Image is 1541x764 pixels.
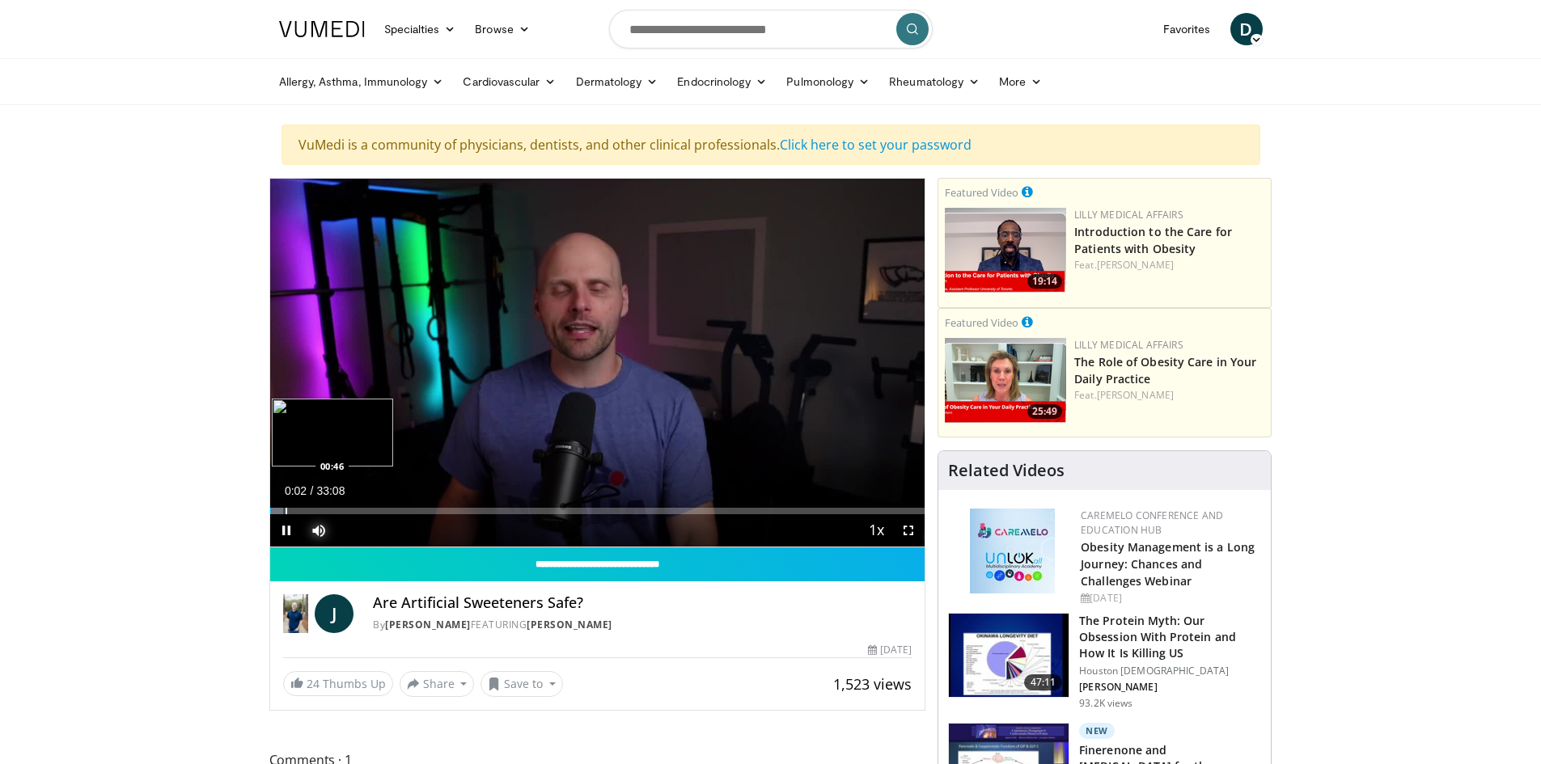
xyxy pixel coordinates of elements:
[860,514,892,547] button: Playback Rate
[892,514,925,547] button: Fullscreen
[1074,354,1256,386] a: The Role of Obesity Care in Your Daily Practice
[1079,723,1115,739] p: New
[1154,13,1221,45] a: Favorites
[453,65,565,98] a: Cardiovascular
[1097,258,1174,272] a: [PERSON_NAME]
[945,208,1066,293] img: acc2e291-ced4-4dd5-b17b-d06994da28f3.png.150x105_q85_crop-smart_upscale.png
[272,399,393,466] img: image.jpeg
[1074,208,1183,222] a: Lilly Medical Affairs
[1079,681,1261,694] p: [PERSON_NAME]
[285,484,307,497] span: 0:02
[373,594,912,612] h4: Are Artificial Sweeteners Safe?
[270,508,925,514] div: Progress Bar
[1081,539,1255,589] a: Obesity Management is a Long Journey: Chances and Challenges Webinar
[1079,613,1261,661] h3: The Protein Myth: Our Obsession With Protein and How It Is Killing US
[945,315,1018,330] small: Featured Video
[400,671,475,697] button: Share
[303,514,335,547] button: Mute
[311,484,314,497] span: /
[1081,591,1258,606] div: [DATE]
[566,65,668,98] a: Dermatology
[868,643,912,657] div: [DATE]
[780,136,972,154] a: Click here to set your password
[307,676,320,691] span: 24
[375,13,466,45] a: Specialties
[316,484,345,497] span: 33:08
[945,185,1018,200] small: Featured Video
[945,338,1066,423] a: 25:49
[283,671,393,696] a: 24 Thumbs Up
[667,65,777,98] a: Endocrinology
[1074,338,1183,352] a: Lilly Medical Affairs
[315,594,353,633] a: J
[833,674,912,694] span: 1,523 views
[945,208,1066,293] a: 19:14
[282,125,1260,165] div: VuMedi is a community of physicians, dentists, and other clinical professionals.
[1097,388,1174,402] a: [PERSON_NAME]
[1027,274,1062,289] span: 19:14
[1074,388,1264,403] div: Feat.
[1024,674,1063,690] span: 47:11
[279,21,365,37] img: VuMedi Logo
[270,179,925,547] video-js: Video Player
[269,65,454,98] a: Allergy, Asthma, Immunology
[1074,258,1264,272] div: Feat.
[1074,224,1232,256] a: Introduction to the Care for Patients with Obesity
[373,618,912,632] div: By FEATURING
[948,613,1261,710] a: 47:11 The Protein Myth: Our Obsession With Protein and How It Is Killing US Houston [DEMOGRAPHIC_...
[948,461,1065,480] h4: Related Videos
[385,618,471,631] a: [PERSON_NAME]
[777,65,879,98] a: Pulmonology
[527,618,612,631] a: [PERSON_NAME]
[879,65,989,98] a: Rheumatology
[1230,13,1263,45] a: D
[1081,509,1223,537] a: CaReMeLO Conference and Education Hub
[270,514,303,547] button: Pause
[1079,697,1132,710] p: 93.2K views
[989,65,1052,98] a: More
[945,338,1066,423] img: e1208b6b-349f-4914-9dd7-f97803bdbf1d.png.150x105_q85_crop-smart_upscale.png
[949,614,1069,698] img: b7b8b05e-5021-418b-a89a-60a270e7cf82.150x105_q85_crop-smart_upscale.jpg
[970,509,1055,593] img: 45df64a9-a6de-482c-8a90-ada250f7980c.png.150x105_q85_autocrop_double_scale_upscale_version-0.2.jpg
[609,10,933,49] input: Search topics, interventions
[481,671,563,697] button: Save to
[283,594,309,633] img: Dr. Jordan Rennicke
[1079,665,1261,677] p: Houston [DEMOGRAPHIC_DATA]
[465,13,540,45] a: Browse
[1027,404,1062,419] span: 25:49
